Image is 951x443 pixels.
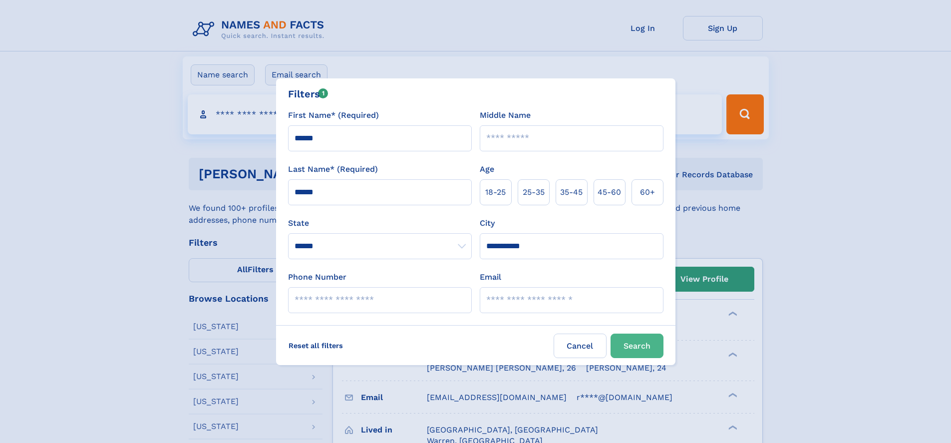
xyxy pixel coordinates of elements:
[611,334,663,358] button: Search
[640,186,655,198] span: 60+
[554,334,607,358] label: Cancel
[288,86,328,101] div: Filters
[523,186,545,198] span: 25‑35
[560,186,583,198] span: 35‑45
[288,109,379,121] label: First Name* (Required)
[282,334,349,358] label: Reset all filters
[480,271,501,283] label: Email
[288,271,346,283] label: Phone Number
[480,109,531,121] label: Middle Name
[288,163,378,175] label: Last Name* (Required)
[480,217,495,229] label: City
[598,186,621,198] span: 45‑60
[480,163,494,175] label: Age
[288,217,472,229] label: State
[485,186,506,198] span: 18‑25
